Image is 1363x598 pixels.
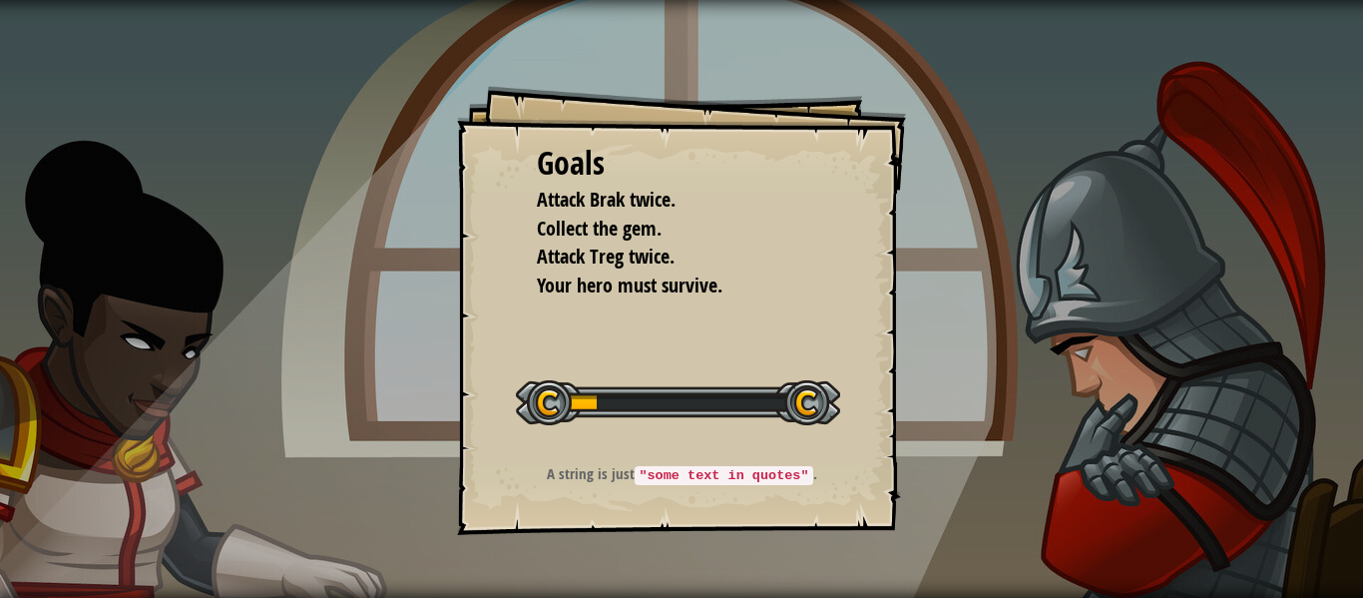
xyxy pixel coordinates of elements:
span: Attack Treg twice. [537,243,675,270]
span: Collect the gem. [537,215,662,242]
li: Attack Brak twice. [512,186,821,215]
div: Goals [537,141,826,187]
li: Collect the gem. [512,215,821,244]
li: Your hero must survive. [512,272,821,300]
p: A string is just . [482,463,882,485]
code: "some text in quotes" [635,466,812,485]
li: Attack Treg twice. [512,243,821,272]
span: Your hero must survive. [537,272,722,299]
span: Attack Brak twice. [537,186,676,213]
